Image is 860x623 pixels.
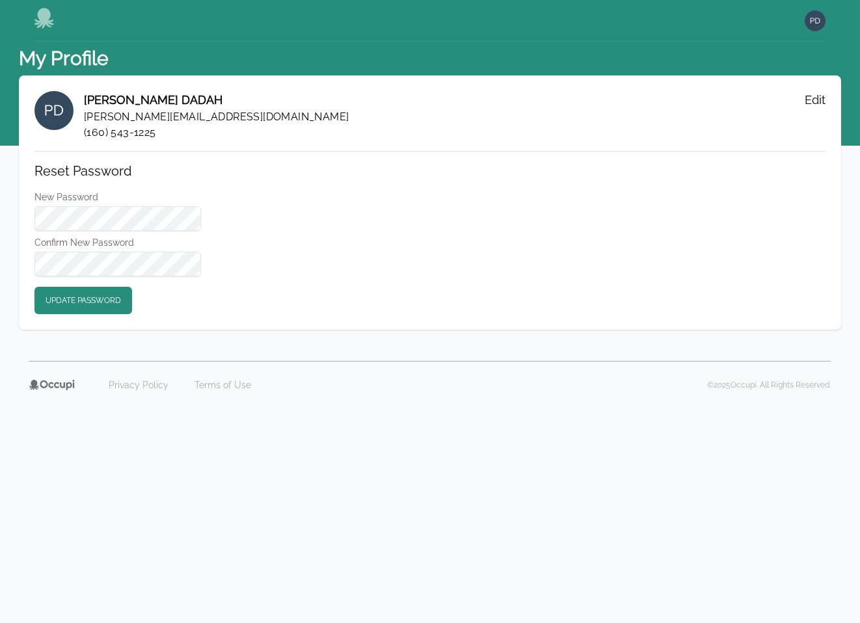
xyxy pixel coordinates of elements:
[34,162,201,180] h2: Reset Password
[84,109,349,125] span: [PERSON_NAME][EMAIL_ADDRESS][DOMAIN_NAME]
[34,287,132,314] button: Update Password
[187,375,259,395] a: Terms of Use
[101,375,176,395] a: Privacy Policy
[805,91,826,109] button: Edit
[707,380,831,390] p: © 2025 Occupi. All Rights Reserved.
[34,236,201,249] label: Confirm New Password
[84,91,349,109] h2: [PERSON_NAME] DADAH
[34,91,74,130] img: 398bc23df6cfa3b60b7986b121a4b591
[84,125,349,140] span: (160) 543-1225
[19,47,109,70] h1: My Profile
[34,191,201,204] label: New Password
